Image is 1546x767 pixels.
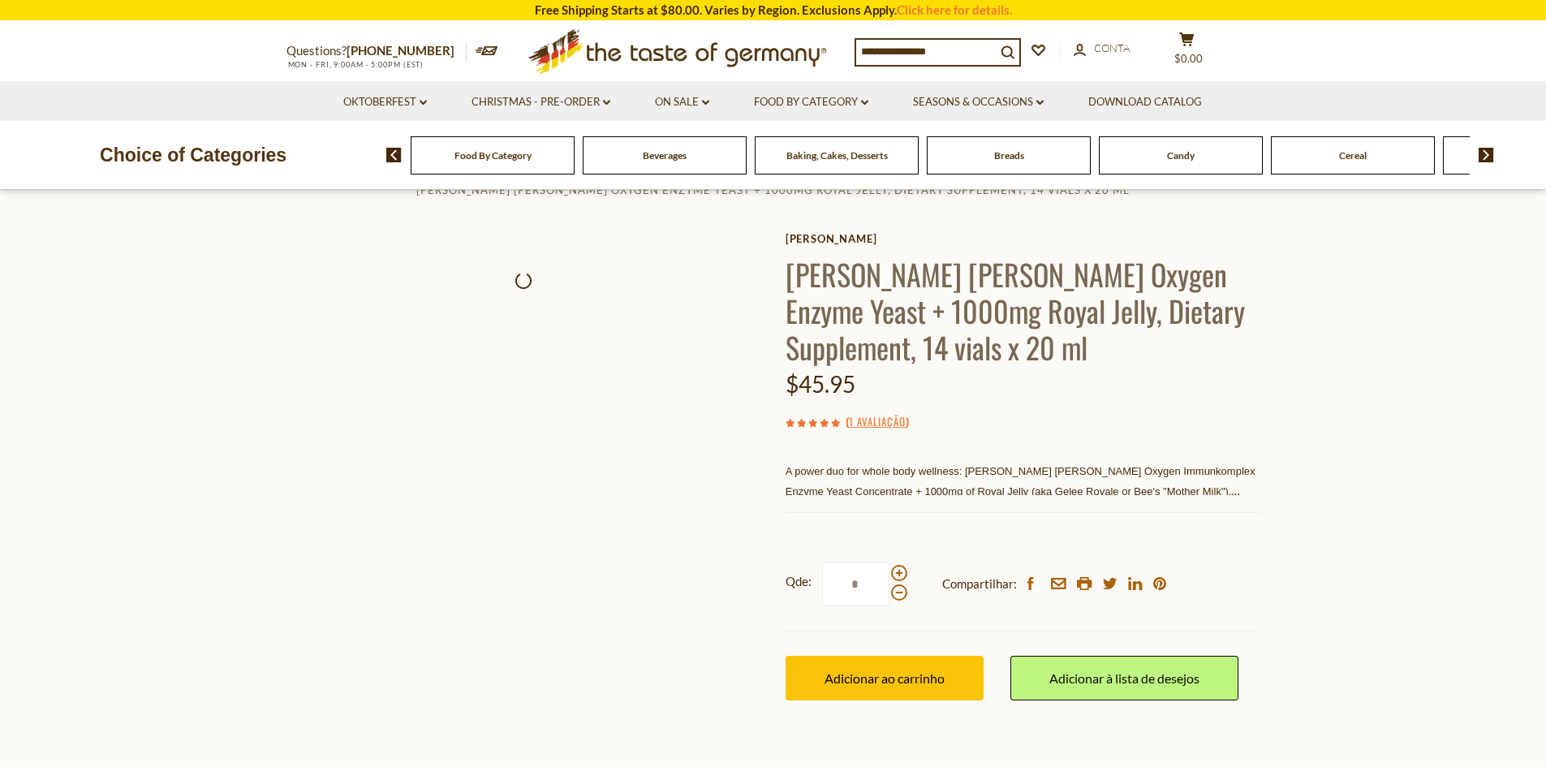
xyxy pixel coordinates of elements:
[1010,656,1238,700] a: Adicionar à lista de desejos
[849,413,906,431] a: 1 avaliação
[1074,40,1130,58] a: Conta
[786,149,888,162] a: Baking, Cakes, Desserts
[1339,149,1367,162] a: Cereal
[416,183,1130,196] a: [PERSON_NAME] [PERSON_NAME] Oxygen Enzyme Yeast + 1000mg Royal Jelly, Dietary Supplement, 14 vial...
[846,413,909,429] span: ( )
[786,256,1260,365] h1: [PERSON_NAME] [PERSON_NAME] Oxygen Enzyme Yeast + 1000mg Royal Jelly, Dietary Supplement, 14 vial...
[347,43,454,58] a: [PHONE_NUMBER]
[454,149,532,162] a: Food By Category
[655,93,709,111] a: On Sale
[472,93,610,111] a: Christmas - PRE-ORDER
[786,656,984,700] button: Adicionar ao carrinho
[1088,93,1202,111] a: Download Catalog
[913,93,1044,111] a: Seasons & Occasions
[286,60,424,69] span: MON - FRI, 9:00AM - 5:00PM (EST)
[343,93,427,111] a: Oktoberfest
[994,149,1024,162] a: Breads
[1167,149,1195,162] a: Candy
[786,571,812,592] strong: Qde:
[786,232,1260,245] a: [PERSON_NAME]
[1094,41,1130,54] span: Conta
[786,465,1255,498] span: A power duo for whole body wellness: [PERSON_NAME] [PERSON_NAME] Oxygen Immunkomplex Enzyme Yeast...
[825,670,945,686] span: Adicionar ao carrinho
[643,149,687,162] a: Beverages
[942,574,1017,594] span: Compartilhar:
[1163,32,1212,72] button: $0.00
[286,41,467,62] p: Questions?
[754,93,868,111] a: Food By Category
[897,2,1012,17] a: Click here for details.
[822,562,889,606] input: Qde:
[1174,52,1203,65] span: $0.00
[1479,148,1494,162] img: next arrow
[786,370,855,398] span: $45.95
[386,148,402,162] img: previous arrow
